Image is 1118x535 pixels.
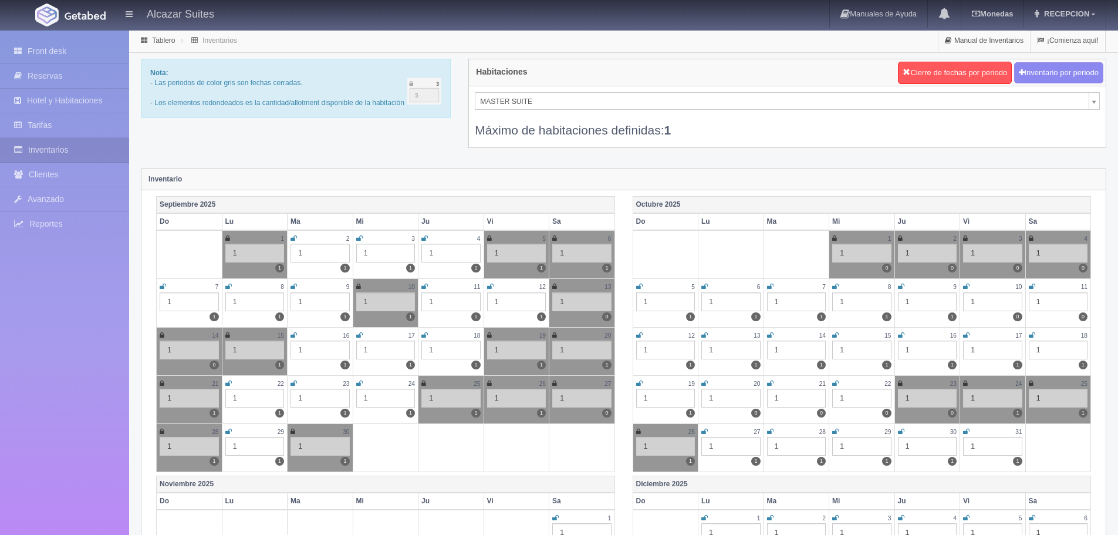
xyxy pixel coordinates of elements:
[767,292,826,311] div: 1
[148,175,182,183] strong: Inventario
[633,476,1091,493] th: Diciembre 2025
[225,389,285,408] div: 1
[484,213,549,230] th: Vi
[898,341,957,359] div: 1
[686,457,695,466] label: 1
[898,244,957,263] div: 1
[963,437,1022,456] div: 1
[210,361,218,369] label: 0
[819,332,826,339] small: 14
[829,213,895,230] th: Mi
[408,332,415,339] small: 17
[552,292,612,311] div: 1
[35,4,59,26] img: Getabed
[884,381,891,387] small: 22
[346,235,350,242] small: 2
[751,312,760,321] label: 1
[471,409,480,418] label: 1
[953,235,957,242] small: 2
[406,409,415,418] label: 1
[1029,389,1088,408] div: 1
[686,312,695,321] label: 1
[487,292,546,311] div: 1
[1013,312,1022,321] label: 0
[963,389,1022,408] div: 1
[963,292,1022,311] div: 1
[210,409,218,418] label: 1
[471,264,480,272] label: 1
[636,437,695,456] div: 1
[225,341,285,359] div: 1
[471,361,480,369] label: 1
[406,312,415,321] label: 1
[418,213,484,230] th: Ju
[343,429,349,435] small: 30
[817,409,826,418] label: 0
[686,361,695,369] label: 1
[157,196,615,213] th: Septiembre 2025
[1019,235,1022,242] small: 3
[636,292,695,311] div: 1
[275,409,284,418] label: 1
[202,36,237,45] a: Inventarios
[291,389,350,408] div: 1
[210,457,218,466] label: 1
[972,9,1013,18] b: Monedas
[602,264,611,272] label: 1
[819,429,826,435] small: 28
[767,437,826,456] div: 1
[948,264,957,272] label: 0
[1015,381,1022,387] small: 24
[275,457,284,466] label: 1
[141,59,451,118] div: - Las periodos de color gris son fechas cerradas. - Los elementos redondeados es la cantidad/allo...
[817,457,826,466] label: 1
[150,69,168,77] b: Nota:
[832,437,891,456] div: 1
[356,341,416,359] div: 1
[160,437,219,456] div: 1
[701,341,761,359] div: 1
[608,515,612,521] small: 1
[1015,284,1022,290] small: 10
[225,437,285,456] div: 1
[757,515,761,521] small: 1
[950,332,957,339] small: 16
[751,409,760,418] label: 0
[664,123,671,137] b: 1
[633,493,698,510] th: Do
[1079,361,1087,369] label: 1
[1013,361,1022,369] label: 1
[1029,244,1088,263] div: 1
[1013,264,1022,272] label: 0
[281,235,284,242] small: 1
[291,292,350,311] div: 1
[549,213,615,230] th: Sa
[1013,409,1022,418] label: 1
[1084,235,1087,242] small: 4
[212,332,218,339] small: 14
[406,361,415,369] label: 1
[406,264,415,272] label: 1
[950,429,957,435] small: 30
[291,437,350,456] div: 1
[152,36,175,45] a: Tablero
[418,493,484,510] th: Ju
[950,381,957,387] small: 23
[421,244,481,263] div: 1
[475,110,1100,139] div: Máximo de habitaciones definidas:
[552,244,612,263] div: 1
[688,381,695,387] small: 19
[1019,515,1022,521] small: 5
[474,381,480,387] small: 25
[474,332,480,339] small: 18
[1081,284,1087,290] small: 11
[65,11,106,20] img: Getabed
[340,409,349,418] label: 1
[275,264,284,272] label: 1
[539,381,546,387] small: 26
[474,284,480,290] small: 11
[408,381,415,387] small: 24
[343,381,349,387] small: 23
[898,62,1012,84] button: Cierre de fechas por periodo
[829,493,895,510] th: Mi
